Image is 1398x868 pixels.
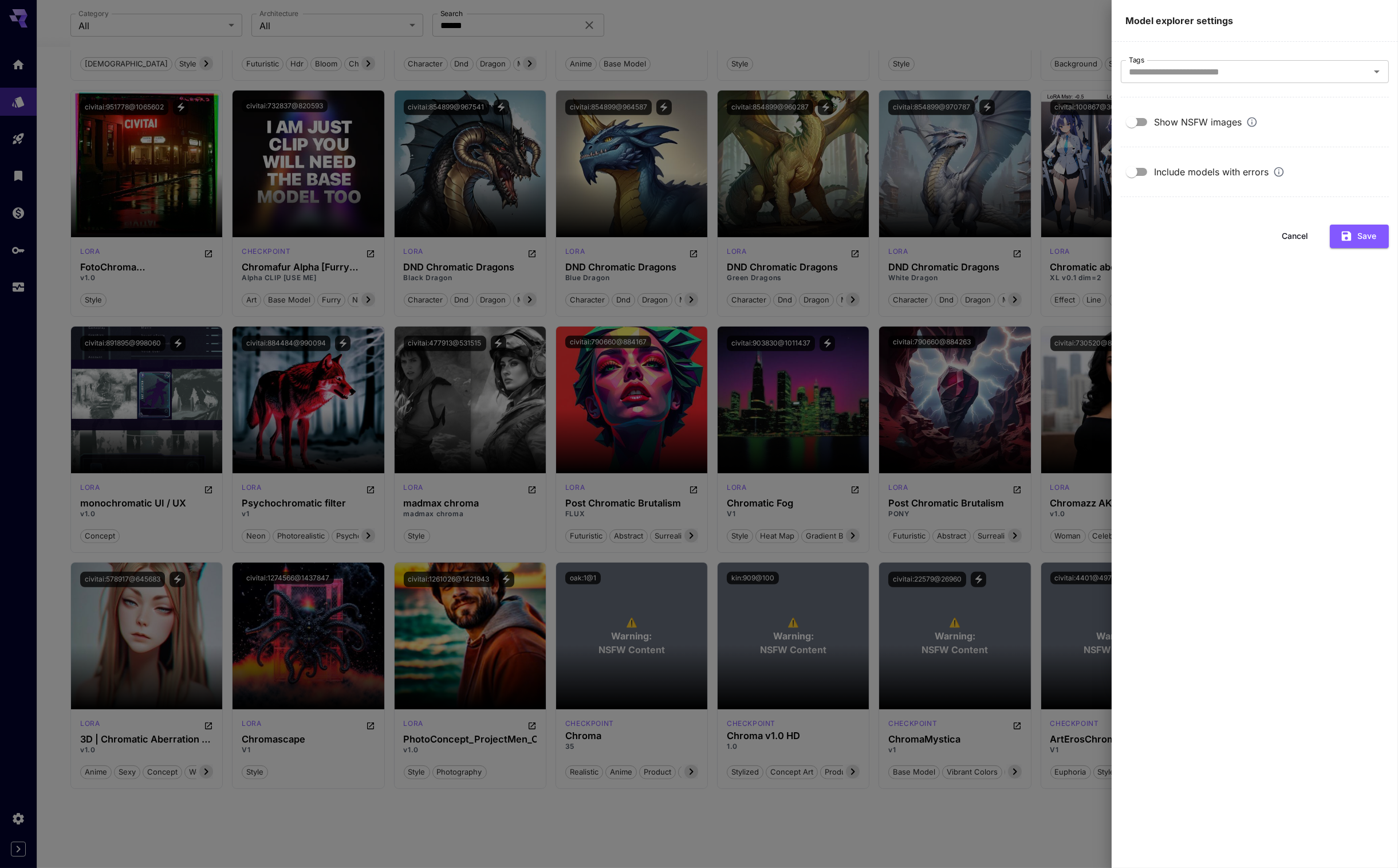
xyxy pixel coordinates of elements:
p: Model explorer settings [1125,14,1384,28]
div: Include models with errors [1154,165,1285,179]
button: Save [1330,225,1389,248]
label: Tags [1129,55,1144,65]
div: Show NSFW images [1154,115,1258,129]
svg: This option will show up models that might be broken [1273,166,1285,178]
svg: This option will display nsfw images [1246,116,1258,128]
button: Cancel [1269,225,1321,248]
button: Open [1369,64,1385,80]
